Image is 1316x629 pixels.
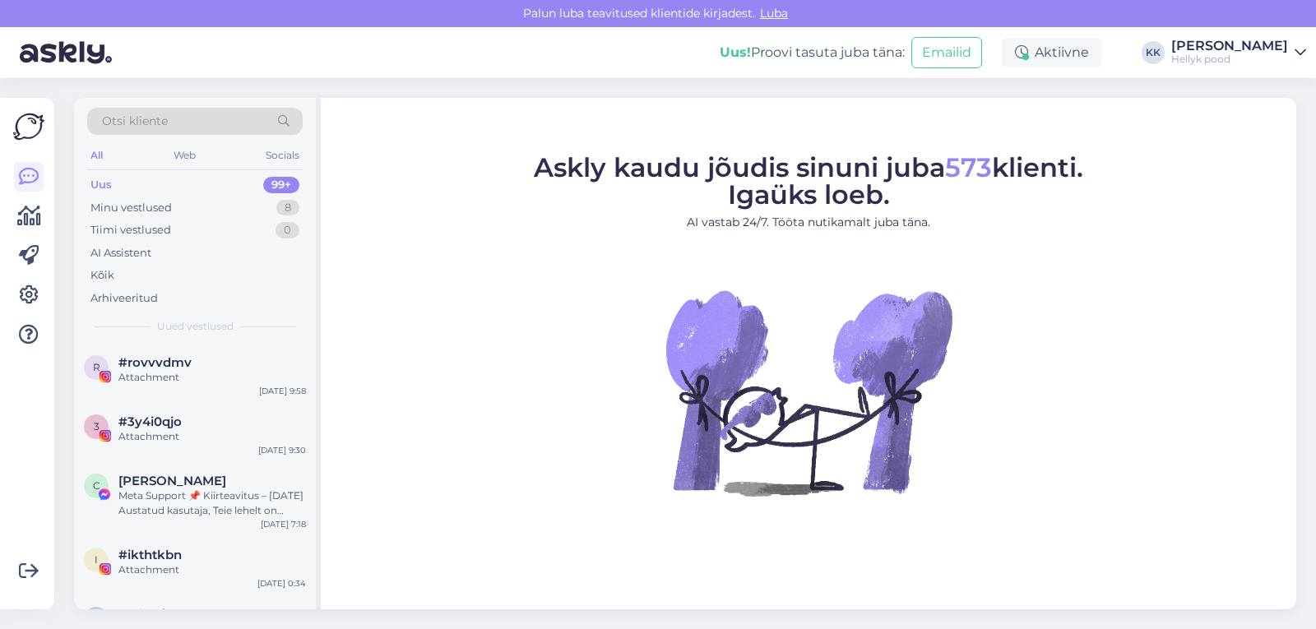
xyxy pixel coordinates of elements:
div: Attachment [118,370,306,385]
img: No Chat active [660,244,957,540]
span: #3y4i0qjo [118,414,182,429]
span: Uued vestlused [157,319,234,334]
span: #rovvvdmv [118,355,192,370]
div: Minu vestlused [90,200,172,216]
div: Attachment [118,562,306,577]
div: [DATE] 7:18 [261,518,306,530]
b: Uus! [720,44,751,60]
span: 3 [94,420,100,432]
div: All [87,145,106,166]
span: Otsi kliente [102,113,168,130]
div: Attachment [118,429,306,444]
span: i [95,553,98,566]
span: #ikthtkbn [118,548,182,562]
span: #wlpraikq [118,607,182,622]
div: 8 [276,200,299,216]
a: [PERSON_NAME]Hellyk pood [1171,39,1306,66]
div: AI Assistent [90,245,151,261]
div: Hellyk pood [1171,53,1288,66]
div: Socials [262,145,303,166]
span: Luba [755,6,793,21]
span: Clara Dongo [118,474,226,488]
div: [DATE] 0:34 [257,577,306,590]
div: Tiimi vestlused [90,222,171,238]
span: r [93,361,100,373]
span: Askly kaudu jõudis sinuni juba klienti. Igaüks loeb. [534,151,1083,210]
img: Askly Logo [13,111,44,142]
div: Meta Support 📌 Kiirteavitus – [DATE] Austatud kasutaja, Teie lehelt on tuvastatud sisu, mis võib ... [118,488,306,518]
button: Emailid [911,37,982,68]
div: Arhiveeritud [90,290,158,307]
div: 99+ [263,177,299,193]
div: Aktiivne [1002,38,1102,67]
span: C [93,479,100,492]
p: AI vastab 24/7. Tööta nutikamalt juba täna. [534,214,1083,231]
div: KK [1142,41,1165,64]
div: Uus [90,177,112,193]
div: Kõik [90,267,114,284]
div: 0 [276,222,299,238]
div: Web [170,145,199,166]
div: [DATE] 9:58 [259,385,306,397]
div: Proovi tasuta juba täna: [720,43,905,62]
div: [DATE] 9:30 [258,444,306,456]
span: 573 [945,151,992,183]
div: [PERSON_NAME] [1171,39,1288,53]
